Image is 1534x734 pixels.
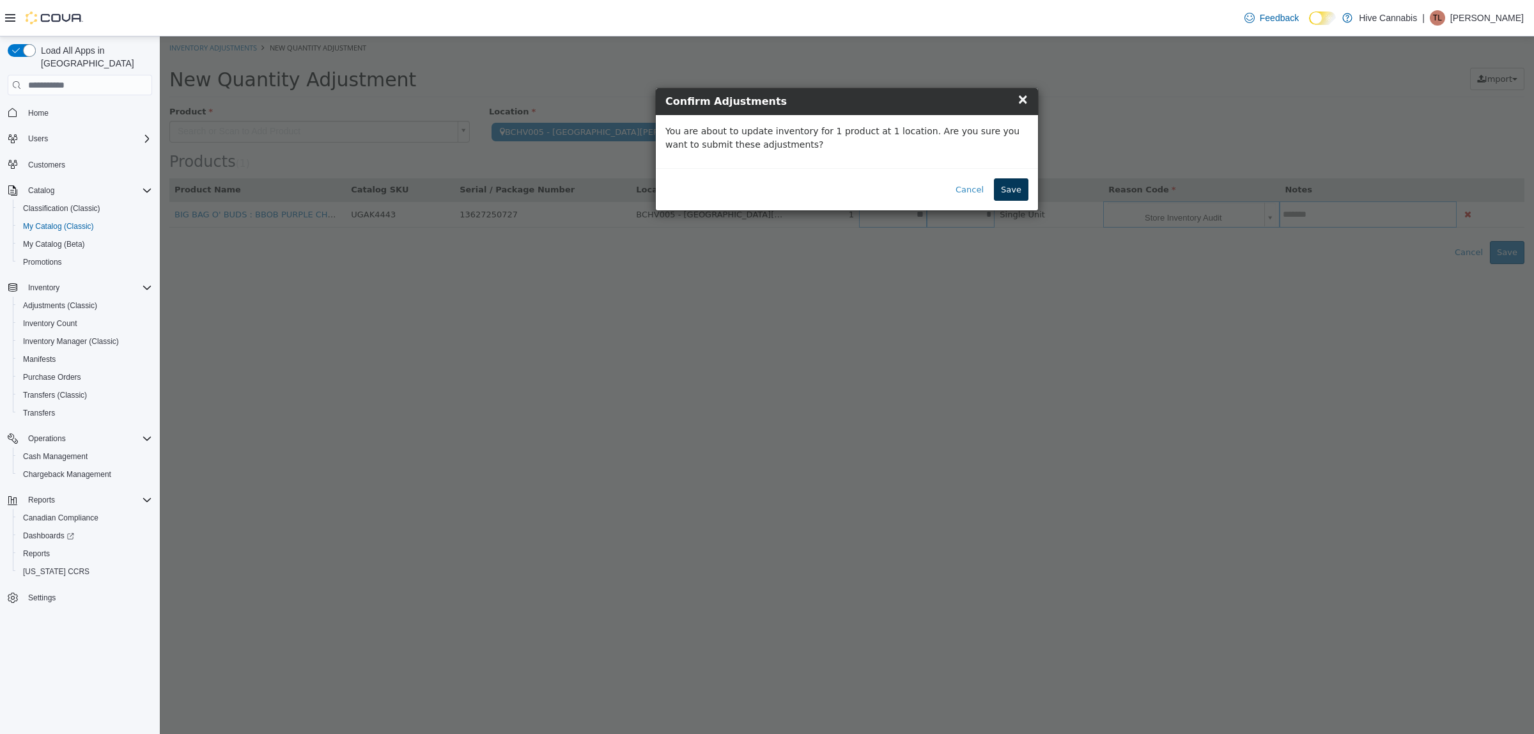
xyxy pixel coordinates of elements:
[506,58,869,73] h4: Confirm Adjustments
[18,564,95,579] a: [US_STATE] CCRS
[23,157,70,173] a: Customers
[28,283,59,293] span: Inventory
[28,433,66,444] span: Operations
[23,105,54,121] a: Home
[857,55,869,70] span: ×
[23,104,152,120] span: Home
[18,201,152,216] span: Classification (Classic)
[23,221,94,231] span: My Catalog (Classic)
[18,449,152,464] span: Cash Management
[23,566,89,577] span: [US_STATE] CCRS
[18,546,152,561] span: Reports
[3,491,157,509] button: Reports
[13,563,157,581] button: [US_STATE] CCRS
[13,368,157,386] button: Purchase Orders
[23,492,152,508] span: Reports
[18,254,152,270] span: Promotions
[3,103,157,121] button: Home
[8,98,152,640] nav: Complex example
[23,257,62,267] span: Promotions
[23,280,65,295] button: Inventory
[1239,5,1304,31] a: Feedback
[13,297,157,315] button: Adjustments (Classic)
[28,495,55,505] span: Reports
[23,549,50,559] span: Reports
[18,334,152,349] span: Inventory Manager (Classic)
[23,183,59,198] button: Catalog
[834,142,869,165] button: Save
[1430,10,1445,26] div: Terri-Lynn Hillier
[28,134,48,144] span: Users
[3,130,157,148] button: Users
[23,513,98,523] span: Canadian Compliance
[18,449,93,464] a: Cash Management
[18,352,61,367] a: Manifests
[23,301,97,311] span: Adjustments (Classic)
[28,593,56,603] span: Settings
[18,316,152,331] span: Inventory Count
[18,334,124,349] a: Inventory Manager (Classic)
[23,336,119,347] span: Inventory Manager (Classic)
[18,254,67,270] a: Promotions
[18,528,79,543] a: Dashboards
[23,590,61,605] a: Settings
[18,316,82,331] a: Inventory Count
[18,467,116,482] a: Chargeback Management
[506,88,869,115] p: You are about to update inventory for 1 product at 1 location. Are you sure you want to submit th...
[18,467,152,482] span: Chargeback Management
[18,510,104,526] a: Canadian Compliance
[23,131,152,146] span: Users
[23,203,100,214] span: Classification (Classic)
[13,253,157,271] button: Promotions
[18,387,92,403] a: Transfers (Classic)
[18,237,152,252] span: My Catalog (Beta)
[18,510,152,526] span: Canadian Compliance
[13,465,157,483] button: Chargeback Management
[13,545,157,563] button: Reports
[18,528,152,543] span: Dashboards
[13,332,157,350] button: Inventory Manager (Classic)
[13,350,157,368] button: Manifests
[23,469,111,480] span: Chargeback Management
[23,131,53,146] button: Users
[18,219,99,234] a: My Catalog (Classic)
[13,217,157,235] button: My Catalog (Classic)
[789,142,831,165] button: Cancel
[28,108,49,118] span: Home
[26,12,83,24] img: Cova
[3,430,157,448] button: Operations
[28,160,65,170] span: Customers
[3,155,157,174] button: Customers
[23,318,77,329] span: Inventory Count
[23,408,55,418] span: Transfers
[13,509,157,527] button: Canadian Compliance
[1260,12,1299,24] span: Feedback
[23,492,60,508] button: Reports
[23,431,71,446] button: Operations
[23,280,152,295] span: Inventory
[23,431,152,446] span: Operations
[18,352,152,367] span: Manifests
[23,590,152,605] span: Settings
[13,448,157,465] button: Cash Management
[18,370,86,385] a: Purchase Orders
[18,405,60,421] a: Transfers
[18,405,152,421] span: Transfers
[18,201,105,216] a: Classification (Classic)
[13,386,157,404] button: Transfers (Classic)
[28,185,54,196] span: Catalog
[1450,10,1524,26] p: [PERSON_NAME]
[23,239,85,249] span: My Catalog (Beta)
[13,404,157,422] button: Transfers
[1422,10,1425,26] p: |
[13,315,157,332] button: Inventory Count
[1309,12,1336,25] input: Dark Mode
[23,183,152,198] span: Catalog
[18,387,152,403] span: Transfers (Classic)
[3,588,157,607] button: Settings
[23,531,74,541] span: Dashboards
[23,451,88,462] span: Cash Management
[23,372,81,382] span: Purchase Orders
[23,157,152,173] span: Customers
